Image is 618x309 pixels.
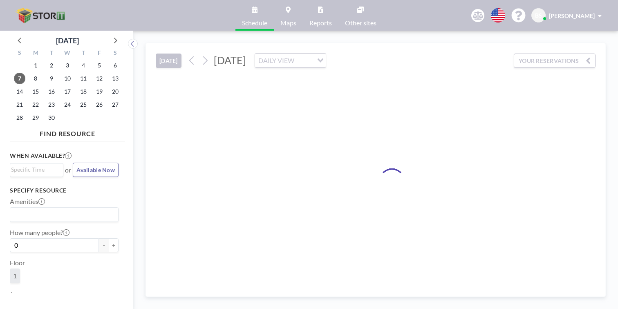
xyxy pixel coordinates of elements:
label: Amenities [10,197,45,206]
button: + [109,238,119,252]
span: 1 [13,272,17,280]
span: Saturday, September 6, 2025 [110,60,121,71]
span: Wednesday, September 10, 2025 [62,73,73,84]
button: YOUR RESERVATIONS [514,54,596,68]
span: Saturday, September 20, 2025 [110,86,121,97]
button: [DATE] [156,54,181,68]
span: Available Now [76,166,115,173]
div: M [28,48,44,59]
div: Search for option [10,208,118,222]
button: - [99,238,109,252]
h4: FIND RESOURCE [10,126,125,138]
span: Monday, September 22, 2025 [30,99,41,110]
div: S [107,48,123,59]
input: Search for option [297,55,312,66]
span: Tuesday, September 30, 2025 [46,112,57,123]
span: Saturday, September 27, 2025 [110,99,121,110]
span: Tuesday, September 2, 2025 [46,60,57,71]
div: T [44,48,60,59]
span: Thursday, September 18, 2025 [78,86,89,97]
span: Sunday, September 7, 2025 [14,73,25,84]
span: Maps [280,20,296,26]
div: W [60,48,76,59]
span: BS [535,12,542,19]
div: T [75,48,91,59]
span: Friday, September 19, 2025 [94,86,105,97]
h3: Specify resource [10,187,119,194]
span: Monday, September 1, 2025 [30,60,41,71]
span: Monday, September 29, 2025 [30,112,41,123]
span: Monday, September 8, 2025 [30,73,41,84]
input: Search for option [11,209,114,220]
span: Wednesday, September 3, 2025 [62,60,73,71]
span: Tuesday, September 23, 2025 [46,99,57,110]
div: Search for option [255,54,326,67]
img: organization-logo [13,7,69,24]
span: Schedule [242,20,267,26]
span: Tuesday, September 16, 2025 [46,86,57,97]
div: Search for option [10,163,63,176]
button: Available Now [73,163,119,177]
span: Thursday, September 11, 2025 [78,73,89,84]
label: Floor [10,259,25,267]
span: Wednesday, September 24, 2025 [62,99,73,110]
span: [PERSON_NAME] [549,12,595,19]
span: Sunday, September 28, 2025 [14,112,25,123]
span: Sunday, September 21, 2025 [14,99,25,110]
span: Saturday, September 13, 2025 [110,73,121,84]
span: Other sites [345,20,376,26]
span: Reports [309,20,332,26]
div: F [91,48,107,59]
span: Thursday, September 25, 2025 [78,99,89,110]
span: or [65,166,71,174]
label: Type [10,290,23,298]
span: Tuesday, September 9, 2025 [46,73,57,84]
span: Friday, September 5, 2025 [94,60,105,71]
label: How many people? [10,228,69,237]
span: Sunday, September 14, 2025 [14,86,25,97]
span: DAILY VIEW [257,55,296,66]
span: Friday, September 26, 2025 [94,99,105,110]
span: Thursday, September 4, 2025 [78,60,89,71]
span: Wednesday, September 17, 2025 [62,86,73,97]
input: Search for option [11,165,58,174]
span: [DATE] [214,54,246,66]
span: Monday, September 15, 2025 [30,86,41,97]
div: [DATE] [56,35,79,46]
div: S [12,48,28,59]
span: Friday, September 12, 2025 [94,73,105,84]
